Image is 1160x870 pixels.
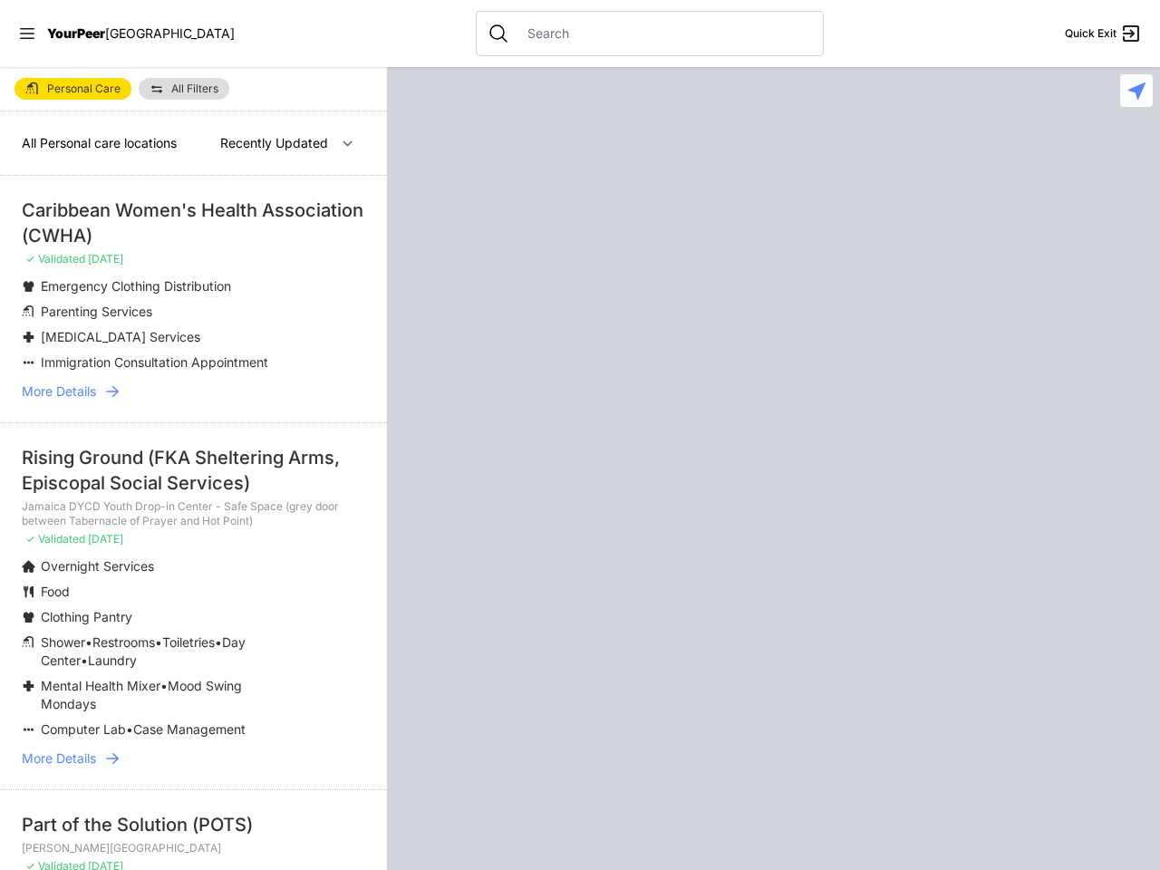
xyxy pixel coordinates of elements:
[22,812,365,837] div: Part of the Solution (POTS)
[41,278,231,294] span: Emergency Clothing Distribution
[126,721,133,737] span: •
[22,445,365,496] div: Rising Ground (FKA Sheltering Arms, Episcopal Social Services)
[25,532,85,546] span: ✓ Validated
[14,78,131,100] a: Personal Care
[133,721,246,737] span: Case Management
[1065,23,1142,44] a: Quick Exit
[41,721,126,737] span: Computer Lab
[41,329,200,344] span: [MEDICAL_DATA] Services
[22,382,365,401] a: More Details
[160,678,168,693] span: •
[85,634,92,650] span: •
[88,252,123,266] span: [DATE]
[22,749,96,768] span: More Details
[47,25,105,41] span: YourPeer
[88,652,137,668] span: Laundry
[22,135,177,150] span: All Personal care locations
[22,382,96,401] span: More Details
[41,634,85,650] span: Shower
[215,634,222,650] span: •
[22,749,365,768] a: More Details
[162,634,215,650] span: Toiletries
[81,652,88,668] span: •
[22,841,365,855] p: [PERSON_NAME][GEOGRAPHIC_DATA]
[41,304,152,319] span: Parenting Services
[47,83,121,94] span: Personal Care
[171,83,218,94] span: All Filters
[41,584,70,599] span: Food
[41,609,132,624] span: Clothing Pantry
[22,198,365,248] div: Caribbean Women's Health Association (CWHA)
[41,558,154,574] span: Overnight Services
[41,354,268,370] span: Immigration Consultation Appointment
[1065,26,1116,41] span: Quick Exit
[105,25,235,41] span: [GEOGRAPHIC_DATA]
[92,634,155,650] span: Restrooms
[155,634,162,650] span: •
[41,678,160,693] span: Mental Health Mixer
[139,78,229,100] a: All Filters
[88,532,123,546] span: [DATE]
[22,499,365,528] p: Jamaica DYCD Youth Drop-in Center - Safe Space (grey door between Tabernacle of Prayer and Hot Po...
[517,24,812,43] input: Search
[47,28,235,39] a: YourPeer[GEOGRAPHIC_DATA]
[25,252,85,266] span: ✓ Validated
